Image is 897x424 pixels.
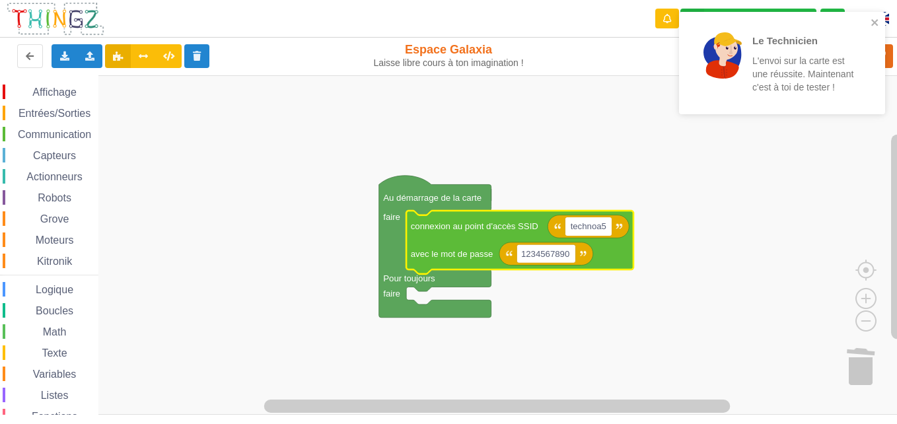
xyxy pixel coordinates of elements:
[35,256,74,267] span: Kitronik
[34,305,75,316] span: Boucles
[871,17,880,30] button: close
[30,411,79,422] span: Fonctions
[39,390,71,401] span: Listes
[34,284,75,295] span: Logique
[680,9,816,29] div: Ta base fonctionne bien !
[411,221,538,231] text: connexion au point d'accès SSID
[41,326,69,337] span: Math
[383,212,400,222] text: faire
[38,213,71,225] span: Grove
[6,1,105,36] img: thingz_logo.png
[40,347,69,359] span: Texte
[383,273,435,283] text: Pour toujours
[34,234,76,246] span: Moteurs
[383,193,482,203] text: Au démarrage de la carte
[36,192,73,203] span: Robots
[31,369,79,380] span: Variables
[16,129,93,140] span: Communication
[383,289,400,299] text: faire
[752,34,855,48] p: Le Technicien
[30,87,78,98] span: Affichage
[521,249,569,259] text: 1234567890
[24,171,85,182] span: Actionneurs
[17,108,92,119] span: Entrées/Sorties
[373,57,524,69] div: Laisse libre cours à ton imagination !
[752,54,855,94] p: L'envoi sur la carte est une réussite. Maintenant c'est à toi de tester !
[31,150,78,161] span: Capteurs
[411,249,493,259] text: avec le mot de passe
[373,42,524,69] div: Espace Galaxia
